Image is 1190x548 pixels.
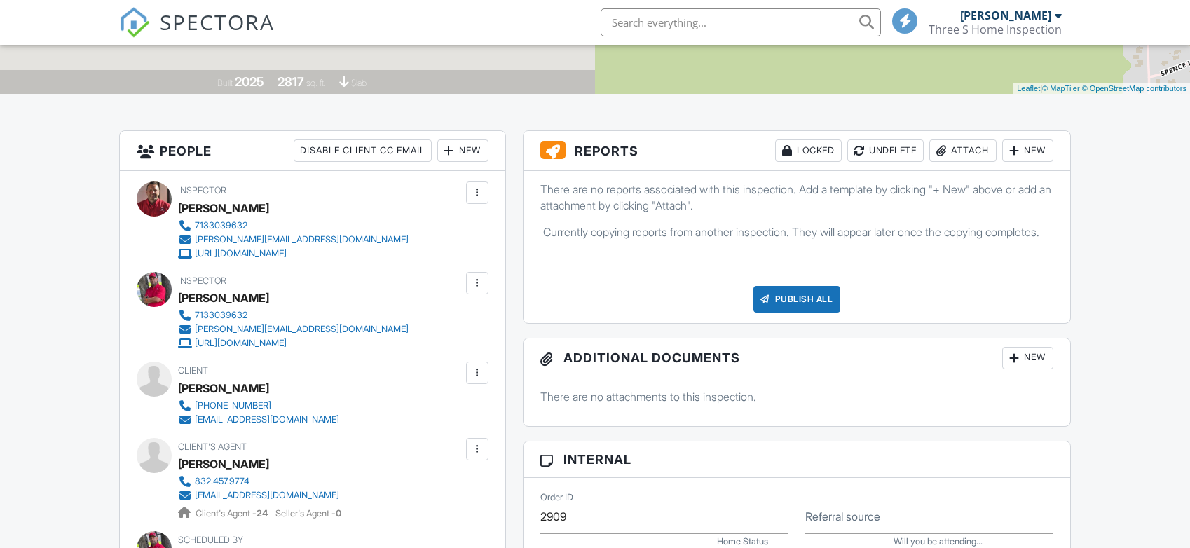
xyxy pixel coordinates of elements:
[178,441,247,452] span: Client's Agent
[178,247,409,261] a: [URL][DOMAIN_NAME]
[805,509,880,524] label: Referral source
[195,400,271,411] div: [PHONE_NUMBER]
[775,139,842,162] div: Locked
[178,198,269,219] div: [PERSON_NAME]
[1017,84,1040,93] a: Leaflet
[178,185,226,196] span: Inspector
[195,414,339,425] div: [EMAIL_ADDRESS][DOMAIN_NAME]
[540,181,1053,213] p: There are no reports associated with this inspection. Add a template by clicking "+ New" above or...
[120,131,505,171] h3: People
[847,139,924,162] div: Undelete
[178,233,409,247] a: [PERSON_NAME][EMAIL_ADDRESS][DOMAIN_NAME]
[275,508,341,519] span: Seller's Agent -
[1002,139,1053,162] div: New
[178,453,269,474] a: [PERSON_NAME]
[929,22,1062,36] div: Three S Home Inspection
[524,338,1070,378] h3: Additional Documents
[960,8,1051,22] div: [PERSON_NAME]
[524,131,1070,171] h3: Reports
[195,310,247,321] div: 7133039632
[195,490,339,501] div: [EMAIL_ADDRESS][DOMAIN_NAME]
[178,413,339,427] a: [EMAIL_ADDRESS][DOMAIN_NAME]
[195,220,247,231] div: 7133039632
[195,248,287,259] div: [URL][DOMAIN_NAME]
[540,389,1053,404] p: There are no attachments to this inspection.
[336,508,341,519] strong: 0
[437,139,488,162] div: New
[119,7,150,38] img: The Best Home Inspection Software - Spectora
[278,74,304,89] div: 2817
[195,324,409,335] div: [PERSON_NAME][EMAIL_ADDRESS][DOMAIN_NAME]
[524,441,1070,478] h3: Internal
[160,7,275,36] span: SPECTORA
[119,19,275,48] a: SPECTORA
[178,399,339,413] a: [PHONE_NUMBER]
[178,287,269,308] div: [PERSON_NAME]
[601,8,881,36] input: Search everything...
[178,275,226,286] span: Inspector
[196,508,270,519] span: Client's Agent -
[195,476,249,487] div: 832.457.9774
[294,139,432,162] div: Disable Client CC Email
[1002,347,1053,369] div: New
[753,286,841,313] div: Publish All
[178,378,269,399] div: [PERSON_NAME]
[1013,83,1190,95] div: |
[178,488,339,502] a: [EMAIL_ADDRESS][DOMAIN_NAME]
[1082,84,1186,93] a: © OpenStreetMap contributors
[235,74,264,89] div: 2025
[178,336,409,350] a: [URL][DOMAIN_NAME]
[178,535,243,545] span: Scheduled By
[178,474,339,488] a: 832.457.9774
[195,338,287,349] div: [URL][DOMAIN_NAME]
[257,508,268,519] strong: 24
[717,535,768,548] label: Home Status
[929,139,997,162] div: Attach
[178,308,409,322] a: 7133039632
[894,535,983,548] label: Will you be attending the inspection?
[178,219,409,233] a: 7133039632
[351,78,367,88] span: slab
[306,78,326,88] span: sq. ft.
[195,234,409,245] div: [PERSON_NAME][EMAIL_ADDRESS][DOMAIN_NAME]
[540,491,573,504] label: Order ID
[1042,84,1080,93] a: © MapTiler
[178,365,208,376] span: Client
[178,322,409,336] a: [PERSON_NAME][EMAIL_ADDRESS][DOMAIN_NAME]
[532,224,1062,240] div: Currently copying reports from another inspection. They will appear later once the copying comple...
[217,78,233,88] span: Built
